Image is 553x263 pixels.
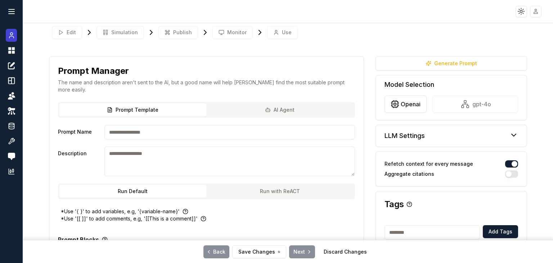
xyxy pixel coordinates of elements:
[59,185,206,198] button: Run Default
[385,95,427,113] button: openai
[58,237,99,242] p: Prompt Blocks
[232,245,286,258] button: Save Changes
[531,6,541,17] img: placeholder-user.jpg
[58,79,355,93] p: The name and description aren't sent to the AI, but a good name will help [PERSON_NAME] find the ...
[8,153,15,160] img: feedback
[401,100,421,108] span: openai
[59,103,206,116] button: Prompt Template
[376,56,527,71] button: Generate Prompt
[58,147,102,176] label: Description
[385,131,425,141] h5: LLM Settings
[58,65,129,77] h1: Prompt Manager
[483,225,518,238] button: Add Tags
[324,248,367,255] a: Discard Changes
[385,200,404,209] h3: Tags
[206,185,353,198] button: Run with ReACT
[385,80,518,90] h5: Model Selection
[61,215,198,222] p: *Use '[[ ]]' to add comments, e.g, '[[This is a comment]]'
[206,103,353,116] button: AI Agent
[385,161,473,166] label: Refetch context for every message
[318,245,373,258] button: Discard Changes
[385,171,434,177] label: Aggregate citations
[61,208,180,215] p: *Use '{ }' to add variables, e.g, '{variable-name}'
[289,245,315,258] a: Next
[203,245,229,258] a: Back
[58,125,102,139] label: Prompt Name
